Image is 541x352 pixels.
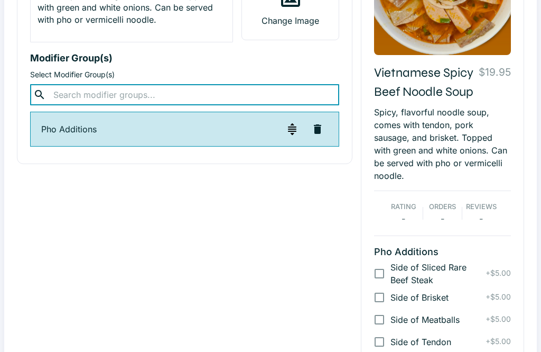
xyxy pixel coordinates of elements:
[486,314,511,325] p: + $5.00
[486,268,511,279] p: + $5.00
[479,213,483,225] p: -
[391,202,416,213] p: Rating
[429,202,456,213] p: Orders
[30,70,339,80] p: Select Modifier Group(s)
[402,213,405,225] p: -
[390,292,449,304] span: Side of Brisket
[374,106,511,183] p: Spicy, flavorful noodle soup, comes with tendon, pork sausage, and brisket. Topped with green and...
[30,51,339,66] p: Modifier Group(s)
[262,15,319,28] p: Change Image
[479,65,511,80] p: $19.95
[486,337,511,347] p: + $5.00
[486,292,511,303] p: + $5.00
[441,213,444,225] p: -
[466,202,497,213] p: Reviews
[390,261,477,287] span: Side of Sliced Rare Beef Steak
[50,88,319,103] input: Search modifier groups...
[374,245,511,259] p: Pho Additions
[374,64,474,102] p: Vietnamese Spicy Beef Noodle Soup
[286,123,299,136] img: drag-handle-dark.svg
[41,123,282,136] p: Pho Additions
[390,336,451,349] span: Side of Tendon
[390,314,460,327] span: Side of Meatballs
